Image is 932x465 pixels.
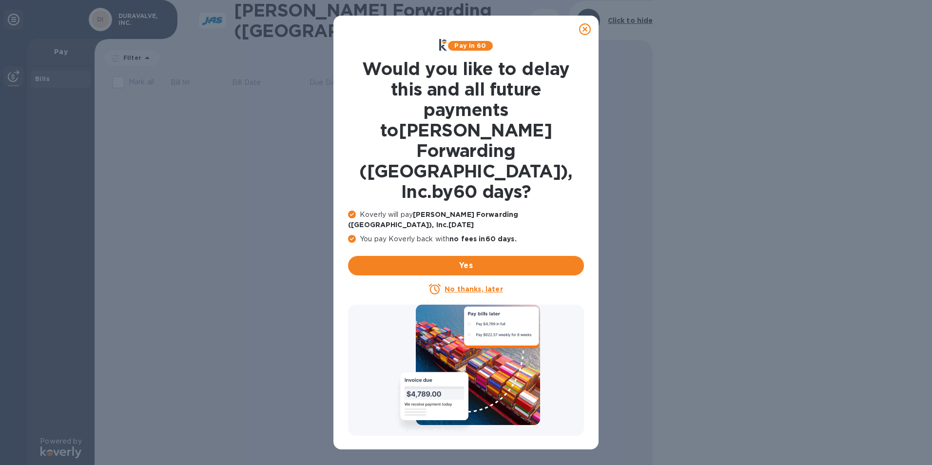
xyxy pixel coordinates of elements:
button: Yes [348,256,584,275]
p: You pay Koverly back with [348,234,584,244]
p: Koverly will pay [348,210,584,230]
u: No thanks, later [445,285,503,293]
b: Pay in 60 [454,42,486,49]
span: Yes [356,260,576,271]
h1: Would you like to delay this and all future payments to [PERSON_NAME] Forwarding ([GEOGRAPHIC_DAT... [348,58,584,202]
b: no fees in 60 days . [449,235,516,243]
b: [PERSON_NAME] Forwarding ([GEOGRAPHIC_DATA]), Inc. [DATE] [348,211,518,229]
